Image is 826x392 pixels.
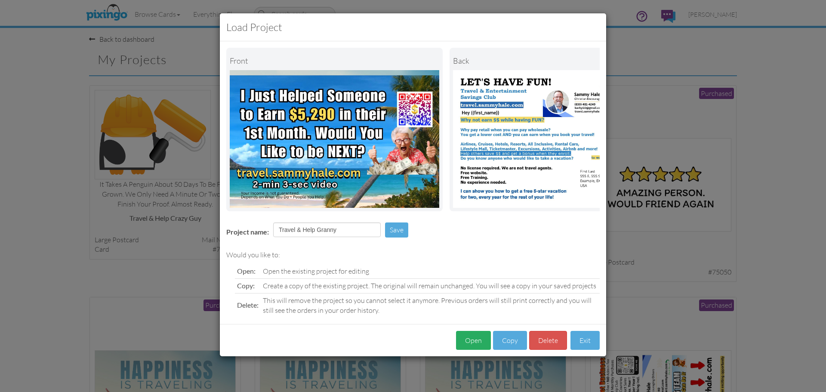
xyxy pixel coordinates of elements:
h3: Load Project [226,20,600,34]
button: Save [385,222,408,238]
button: Exit [570,331,600,350]
img: Landscape Image [230,70,439,208]
img: Portrait Image [453,70,663,208]
div: Front [230,51,439,70]
div: back [453,51,663,70]
button: Copy [493,331,527,350]
div: Would you like to: [226,250,600,260]
span: Delete: [237,301,259,309]
td: Open the existing project for editing [261,264,600,278]
span: Copy: [237,281,255,290]
button: Delete [529,331,567,350]
input: Enter project name [273,222,381,237]
td: This will remove the project so you cannot select it anymore. Previous orders will still print co... [261,293,600,317]
td: Create a copy of the existing project. The original will remain unchanged. You will see a copy in... [261,278,600,293]
button: Open [456,331,491,350]
label: Project name: [226,227,269,237]
span: Open: [237,267,256,275]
